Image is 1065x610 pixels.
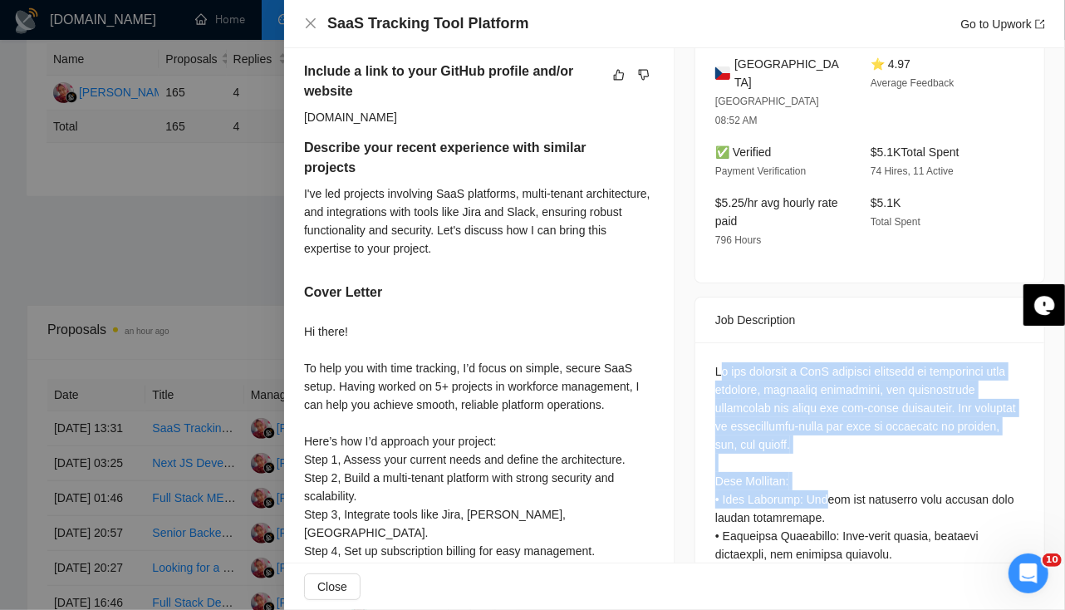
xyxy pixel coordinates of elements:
span: $5.1K Total Spent [871,145,959,159]
button: Close [304,17,317,31]
span: Close [317,578,347,596]
span: 796 Hours [715,234,761,246]
span: $5.1K [871,196,901,209]
img: 🇨🇿 [715,64,730,82]
a: Go to Upworkexport [960,17,1045,31]
div: [DOMAIN_NAME] [304,108,654,126]
div: I've led projects involving SaaS platforms, multi-tenant architecture, and integrations with tool... [304,184,654,258]
span: ✅ Verified [715,145,772,159]
span: export [1035,19,1045,29]
h4: SaaS Tracking Tool Platform [327,13,529,34]
span: 74 Hires, 11 Active [871,165,954,177]
span: 10 [1043,553,1062,567]
h5: Include a link to your GitHub profile and/or website [304,61,601,101]
span: like [613,68,625,81]
button: dislike [634,65,654,85]
span: $5.25/hr avg hourly rate paid [715,196,838,228]
span: close [304,17,317,30]
h5: Describe your recent experience with similar projects [304,138,601,178]
div: Job Description [715,298,1024,342]
span: dislike [638,68,650,81]
h5: Cover Letter [304,283,382,303]
button: like [609,65,629,85]
span: Average Feedback [871,77,955,89]
span: [GEOGRAPHIC_DATA] 08:52 AM [715,96,819,126]
span: Payment Verification [715,165,806,177]
span: [GEOGRAPHIC_DATA] [734,55,844,91]
span: Total Spent [871,216,920,228]
span: ⭐ 4.97 [871,57,910,71]
button: Close [304,573,361,600]
iframe: Intercom live chat [1009,553,1048,593]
